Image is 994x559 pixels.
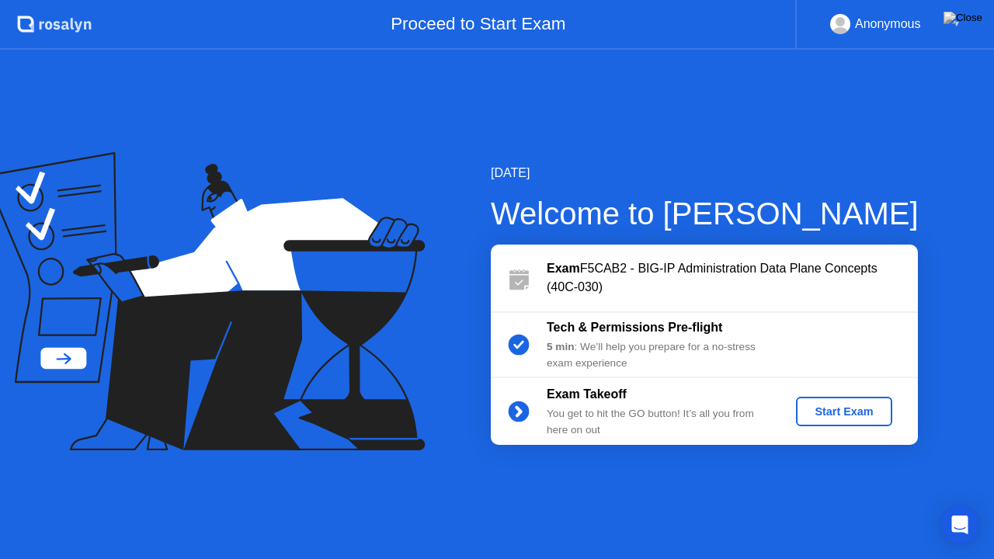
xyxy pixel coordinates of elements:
[547,339,770,371] div: : We’ll help you prepare for a no-stress exam experience
[547,262,580,275] b: Exam
[547,259,918,297] div: F5CAB2 - BIG-IP Administration Data Plane Concepts (40C-030)
[855,14,921,34] div: Anonymous
[547,321,722,334] b: Tech & Permissions Pre-flight
[796,397,891,426] button: Start Exam
[802,405,885,418] div: Start Exam
[547,406,770,438] div: You get to hit the GO button! It’s all you from here on out
[944,12,982,24] img: Close
[491,164,919,182] div: [DATE]
[491,190,919,237] div: Welcome to [PERSON_NAME]
[547,387,627,401] b: Exam Takeoff
[941,506,978,543] div: Open Intercom Messenger
[547,341,575,352] b: 5 min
